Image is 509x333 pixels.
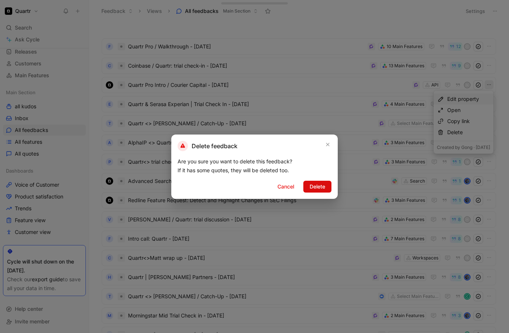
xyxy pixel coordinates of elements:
span: Delete [310,182,325,191]
h2: Delete feedback [178,141,237,151]
span: Cancel [277,182,294,191]
button: Delete [303,181,331,193]
div: Are you sure you want to delete this feedback? If it has some quotes, they will be deleted too. [178,157,331,175]
button: Cancel [271,181,300,193]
